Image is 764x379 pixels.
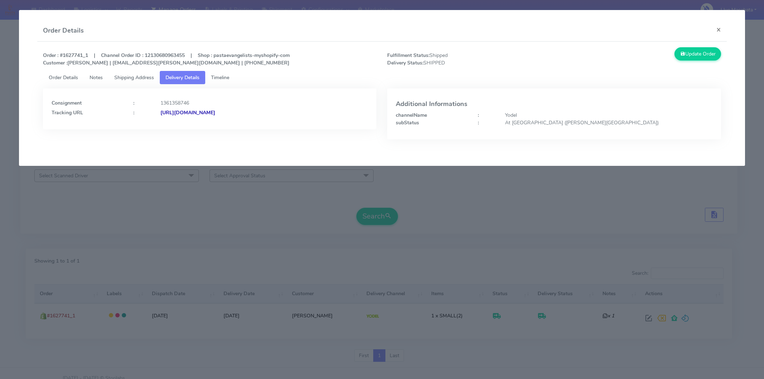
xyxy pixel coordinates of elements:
strong: Tracking URL [52,109,83,116]
span: Shipped SHIPPED [382,52,554,67]
strong: subStatus [396,119,419,126]
span: Order Details [49,74,78,81]
strong: : [133,100,134,106]
div: Yodel [500,111,718,119]
h4: Order Details [43,26,84,35]
strong: : [133,109,134,116]
strong: : [478,112,479,119]
strong: Order : #1627741_1 | Channel Order ID : 12130680963455 | Shop : pastaevangelists-myshopify-com [P... [43,52,290,66]
strong: Fulfillment Status: [387,52,429,59]
strong: Delivery Status: [387,59,423,66]
span: Delivery Details [165,74,200,81]
strong: [URL][DOMAIN_NAME] [160,109,215,116]
strong: Customer : [43,59,67,66]
span: Shipping Address [114,74,154,81]
h4: Additional Informations [396,101,712,108]
strong: : [478,119,479,126]
ul: Tabs [43,71,721,84]
strong: Consignment [52,100,82,106]
div: 1361358746 [155,99,373,107]
div: At [GEOGRAPHIC_DATA] ([PERSON_NAME][GEOGRAPHIC_DATA]) [500,119,718,126]
button: Update Order [674,47,721,61]
button: Close [711,20,727,39]
strong: channelName [396,112,427,119]
span: Timeline [211,74,229,81]
span: Notes [90,74,103,81]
